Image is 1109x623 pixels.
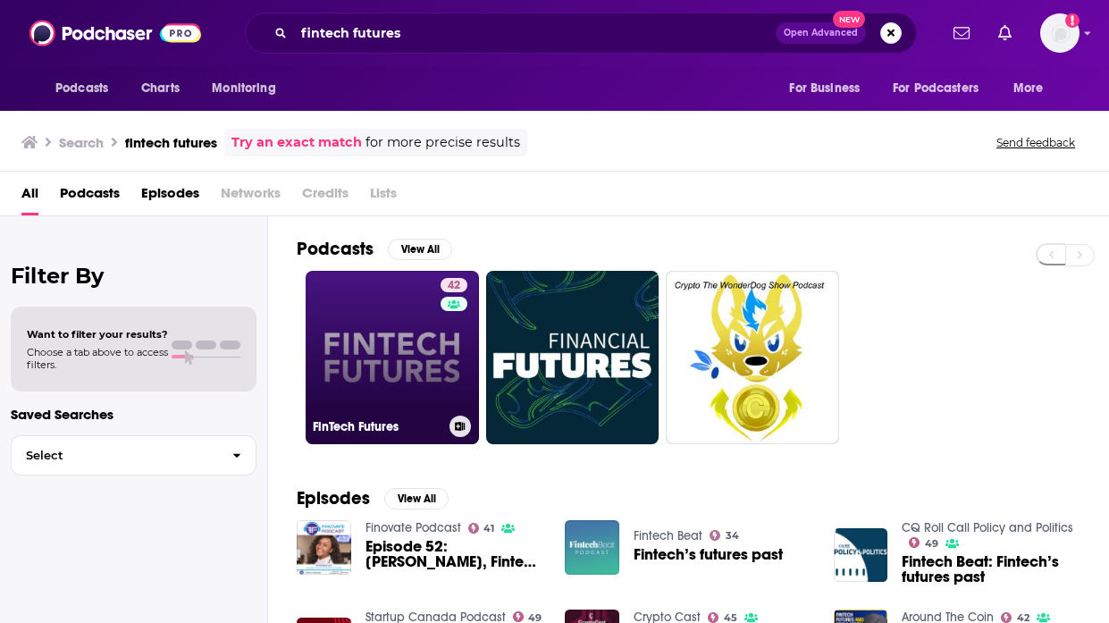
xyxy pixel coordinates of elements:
[141,179,199,215] a: Episodes
[946,18,977,48] a: Show notifications dropdown
[21,179,38,215] a: All
[789,76,860,101] span: For Business
[902,554,1080,585] a: Fintech Beat: Fintech’s futures past
[881,72,1004,105] button: open menu
[710,530,739,541] a: 34
[384,488,449,509] button: View All
[60,179,120,215] a: Podcasts
[11,263,256,289] h2: Filter By
[212,76,275,101] span: Monitoring
[1017,614,1029,622] span: 42
[297,487,449,509] a: EpisodesView All
[1001,612,1029,623] a: 42
[902,520,1073,535] a: CQ Roll Call Policy and Politics
[297,238,452,260] a: PodcastsView All
[1040,13,1080,53] button: Show profile menu
[1013,76,1044,101] span: More
[297,238,374,260] h2: Podcasts
[1001,72,1066,105] button: open menu
[365,132,520,153] span: for more precise results
[991,18,1019,48] a: Show notifications dropdown
[297,520,351,575] img: Episode 52: Sharon Kimathi, Fintech Futures
[991,135,1080,150] button: Send feedback
[565,520,619,575] img: Fintech’s futures past
[294,19,776,47] input: Search podcasts, credits, & more...
[833,11,865,28] span: New
[776,22,866,44] button: Open AdvancedNew
[11,435,256,476] button: Select
[513,611,542,622] a: 49
[365,520,461,535] a: Finovate Podcast
[724,614,737,622] span: 45
[909,537,938,548] a: 49
[43,72,131,105] button: open menu
[370,179,397,215] span: Lists
[12,450,218,461] span: Select
[634,547,783,562] a: Fintech’s futures past
[55,76,108,101] span: Podcasts
[893,76,979,101] span: For Podcasters
[199,72,298,105] button: open menu
[777,72,882,105] button: open menu
[141,76,180,101] span: Charts
[231,132,362,153] a: Try an exact match
[11,406,256,423] p: Saved Searches
[27,328,168,341] span: Want to filter your results?
[306,271,479,444] a: 42FinTech Futures
[388,239,452,260] button: View All
[302,179,349,215] span: Credits
[221,179,281,215] span: Networks
[297,487,370,509] h2: Episodes
[448,277,460,295] span: 42
[130,72,190,105] a: Charts
[245,13,917,54] div: Search podcasts, credits, & more...
[1040,13,1080,53] img: User Profile
[483,525,494,533] span: 41
[468,523,495,534] a: 41
[59,134,104,151] h3: Search
[313,419,442,434] h3: FinTech Futures
[708,612,737,623] a: 45
[726,532,739,540] span: 34
[1040,13,1080,53] span: Logged in as HWrepandcomms
[834,528,888,583] img: Fintech Beat: Fintech’s futures past
[925,540,938,548] span: 49
[784,29,858,38] span: Open Advanced
[29,16,201,50] img: Podchaser - Follow, Share and Rate Podcasts
[528,614,542,622] span: 49
[365,539,544,569] a: Episode 52: Sharon Kimathi, Fintech Futures
[27,346,168,371] span: Choose a tab above to access filters.
[634,528,702,543] a: Fintech Beat
[1065,13,1080,28] svg: Add a profile image
[125,134,217,151] h3: fintech futures
[365,539,544,569] span: Episode 52: [PERSON_NAME], Fintech Futures
[441,278,467,292] a: 42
